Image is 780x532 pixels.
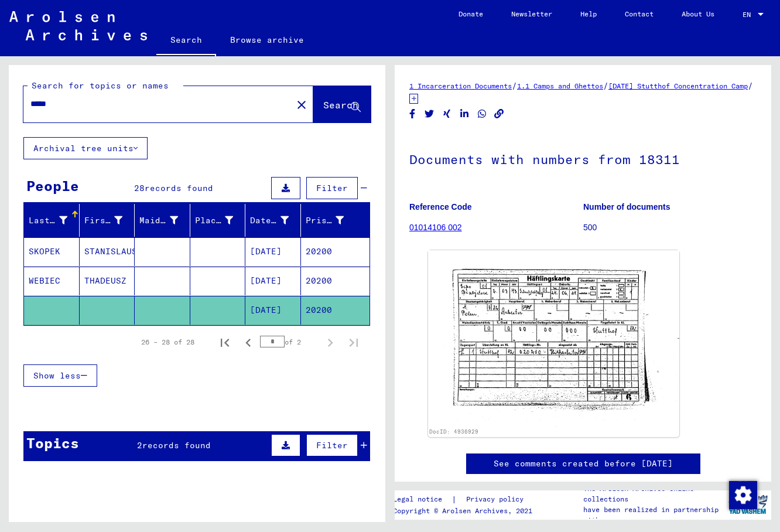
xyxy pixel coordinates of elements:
p: 500 [583,221,757,234]
mat-cell: [DATE] [245,237,301,266]
div: Topics [26,432,79,453]
button: Share on Xing [441,107,453,121]
button: Share on WhatsApp [476,107,488,121]
mat-cell: THADEUSZ [80,267,135,295]
a: See comments created before [DATE] [494,458,673,470]
div: Place of Birth [195,214,234,227]
mat-cell: 20200 [301,237,370,266]
a: 01014106 002 [409,223,462,232]
span: / [512,80,517,91]
a: [DATE] Stutthof Concentration Camp [608,81,748,90]
span: Filter [316,440,348,451]
span: 2 [137,440,142,451]
a: Legal notice [393,493,451,506]
div: Last Name [29,211,82,230]
img: Change consent [729,481,757,509]
mat-cell: STANISLAUS [80,237,135,266]
button: Next page [319,330,342,354]
div: People [26,175,79,196]
mat-header-cell: Place of Birth [190,204,246,237]
mat-cell: [DATE] [245,296,301,325]
span: Filter [316,183,348,193]
img: yv_logo.png [726,490,770,519]
p: The Arolsen Archives online collections [583,483,724,504]
a: 1 Incarceration Documents [409,81,512,90]
button: Share on Facebook [406,107,419,121]
span: EN [743,11,755,19]
mat-header-cell: Prisoner # [301,204,370,237]
div: 26 – 28 of 28 [141,337,194,347]
div: | [393,493,538,506]
div: Last Name [29,214,67,227]
div: Maiden Name [139,214,178,227]
a: Search [156,26,216,56]
div: Prisoner # [306,214,344,227]
span: records found [145,183,213,193]
button: Share on Twitter [423,107,436,121]
mat-header-cell: Date of Birth [245,204,301,237]
span: records found [142,440,211,451]
button: Copy link [493,107,505,121]
mat-cell: 20200 [301,296,370,325]
span: / [603,80,608,91]
mat-header-cell: Maiden Name [135,204,190,237]
p: have been realized in partnership with [583,504,724,526]
mat-header-cell: Last Name [24,204,80,237]
a: 1.1 Camps and Ghettos [517,81,603,90]
div: Prisoner # [306,211,359,230]
mat-cell: [DATE] [245,267,301,295]
span: Show less [33,370,81,381]
div: Date of Birth [250,214,289,227]
button: Previous page [237,330,260,354]
button: Show less [23,364,97,387]
button: Filter [306,434,358,456]
button: Last page [342,330,365,354]
b: Number of documents [583,202,670,212]
div: Place of Birth [195,211,248,230]
mat-cell: SKOPEK [24,237,80,266]
div: First Name [84,214,123,227]
div: First Name [84,211,138,230]
div: Change consent [728,480,757,509]
mat-label: Search for topics or names [32,80,169,91]
img: n9MNgnSAQAAAABJRU5ErkJggg== [428,250,679,427]
span: / [748,80,753,91]
h1: Documents with numbers from 18311 [409,132,757,184]
button: Share on LinkedIn [459,107,471,121]
a: DocID: 4936929 [429,428,478,435]
a: Privacy policy [457,493,538,506]
p: Copyright © Arolsen Archives, 2021 [393,506,538,516]
mat-cell: 20200 [301,267,370,295]
button: Archival tree units [23,137,148,159]
button: First page [213,330,237,354]
button: Clear [290,93,313,116]
mat-icon: close [295,98,309,112]
a: Browse archive [216,26,318,54]
img: Arolsen_neg.svg [9,11,147,40]
button: Filter [306,177,358,199]
mat-header-cell: First Name [80,204,135,237]
b: Reference Code [409,202,472,212]
span: 28 [134,183,145,193]
button: Search [313,86,371,122]
mat-cell: WEBIEC [24,267,80,295]
span: Search [323,99,358,111]
div: Date of Birth [250,211,303,230]
div: Maiden Name [139,211,193,230]
div: of 2 [260,336,319,347]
